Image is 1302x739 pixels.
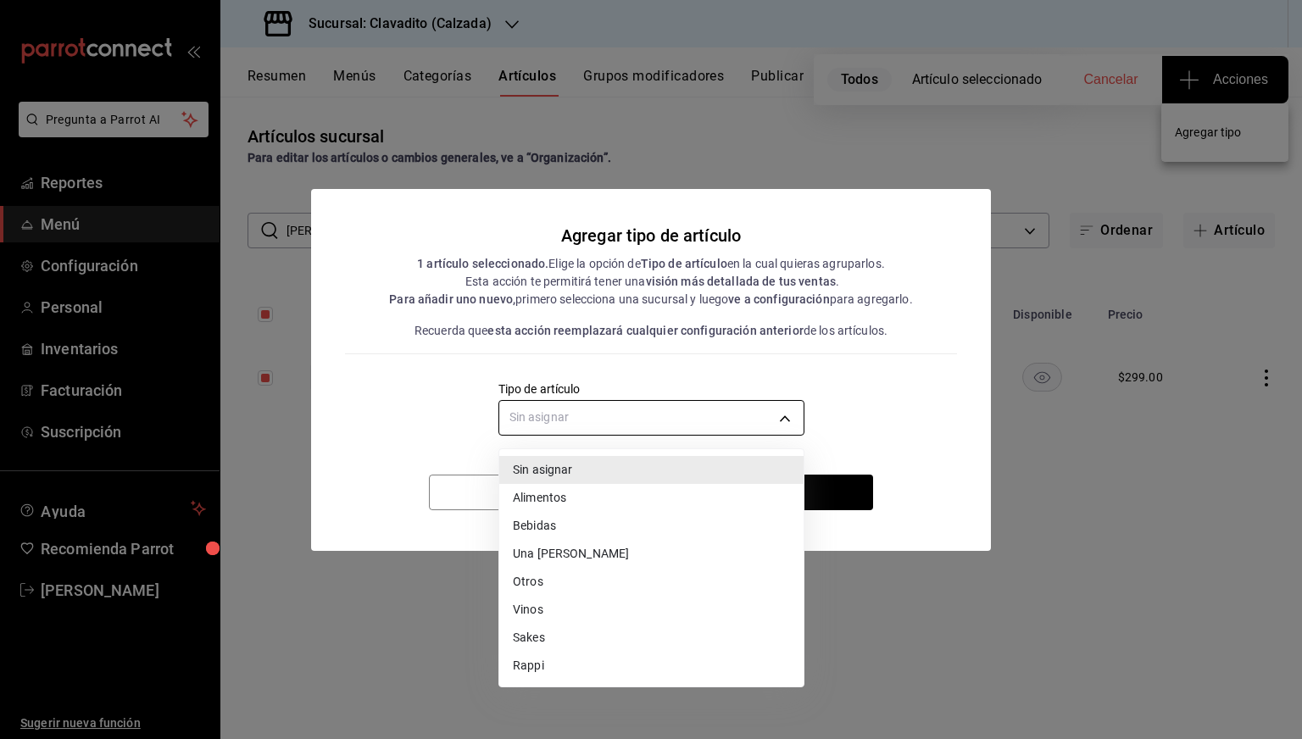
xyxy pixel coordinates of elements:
li: Una [PERSON_NAME] [499,540,804,568]
li: Otros [499,568,804,596]
li: Vinos [499,596,804,624]
li: Alimentos [499,484,804,512]
li: Sin asignar [499,456,804,484]
li: Sakes [499,624,804,652]
li: Bebidas [499,512,804,540]
li: Rappi [499,652,804,680]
